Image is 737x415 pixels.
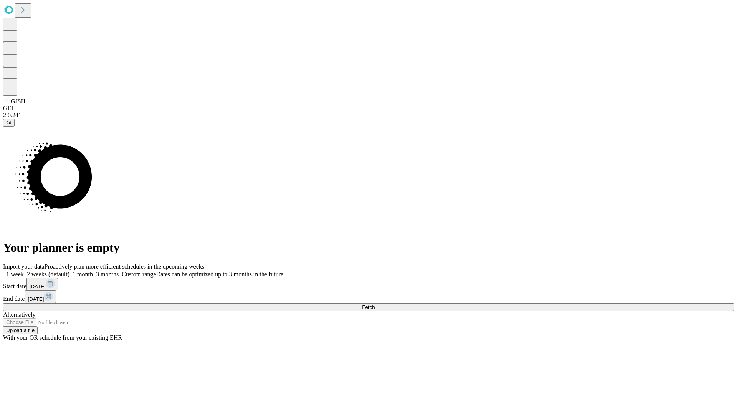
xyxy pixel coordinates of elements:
span: 1 month [73,271,93,277]
span: [DATE] [28,296,44,302]
span: 2 weeks (default) [27,271,69,277]
span: Fetch [362,304,375,310]
span: Import your data [3,263,45,270]
span: GJSH [11,98,25,105]
span: Dates can be optimized up to 3 months in the future. [156,271,285,277]
div: GEI [3,105,734,112]
button: Fetch [3,303,734,311]
span: Custom range [122,271,156,277]
span: 1 week [6,271,24,277]
button: @ [3,119,15,127]
span: Alternatively [3,311,35,318]
div: 2.0.241 [3,112,734,119]
button: [DATE] [26,278,58,290]
span: With your OR schedule from your existing EHR [3,334,122,341]
h1: Your planner is empty [3,241,734,255]
div: End date [3,290,734,303]
button: Upload a file [3,326,38,334]
span: @ [6,120,12,126]
div: Start date [3,278,734,290]
button: [DATE] [25,290,56,303]
span: 3 months [96,271,119,277]
span: [DATE] [30,284,46,289]
span: Proactively plan more efficient schedules in the upcoming weeks. [45,263,206,270]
